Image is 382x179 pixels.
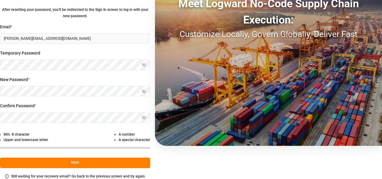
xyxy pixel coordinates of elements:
[2,8,148,18] small: After resetting your password, you'll be redirected to the Sign In screen to log in with your new...
[155,28,382,41] div: Customize Locally, Govern Globally, Deliver Fast
[11,174,146,178] small: Still waiting for your recovery email? Go back to the previous screen and try again.
[4,132,48,137] li: Min. 8 character
[4,138,48,142] small: Upper and lowercase letter
[119,138,150,142] small: A special character
[119,132,135,137] small: A number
